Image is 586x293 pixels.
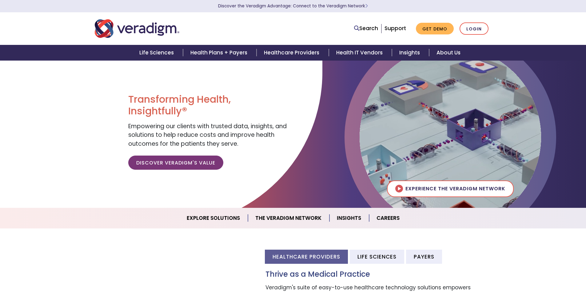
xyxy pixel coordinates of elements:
a: The Veradigm Network [248,210,329,226]
a: Search [354,24,378,33]
span: Empowering our clients with trusted data, insights, and solutions to help reduce costs and improv... [128,122,287,148]
li: Life Sciences [350,250,404,263]
a: Discover Veradigm's Value [128,156,223,170]
li: Healthcare Providers [265,250,348,263]
a: Life Sciences [132,45,183,61]
h3: Thrive as a Medical Practice [265,270,492,279]
li: Payers [406,250,442,263]
a: Support [385,25,406,32]
a: Insights [392,45,429,61]
a: Careers [369,210,407,226]
a: Login [460,22,488,35]
span: Learn More [365,3,368,9]
a: Health Plans + Payers [183,45,257,61]
a: Discover the Veradigm Advantage: Connect to the Veradigm NetworkLearn More [218,3,368,9]
a: Get Demo [416,23,454,35]
h1: Transforming Health, Insightfully® [128,93,288,117]
a: Healthcare Providers [257,45,329,61]
a: Insights [329,210,369,226]
a: Explore Solutions [179,210,248,226]
img: Veradigm logo [95,18,179,39]
a: Health IT Vendors [329,45,392,61]
a: About Us [429,45,468,61]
